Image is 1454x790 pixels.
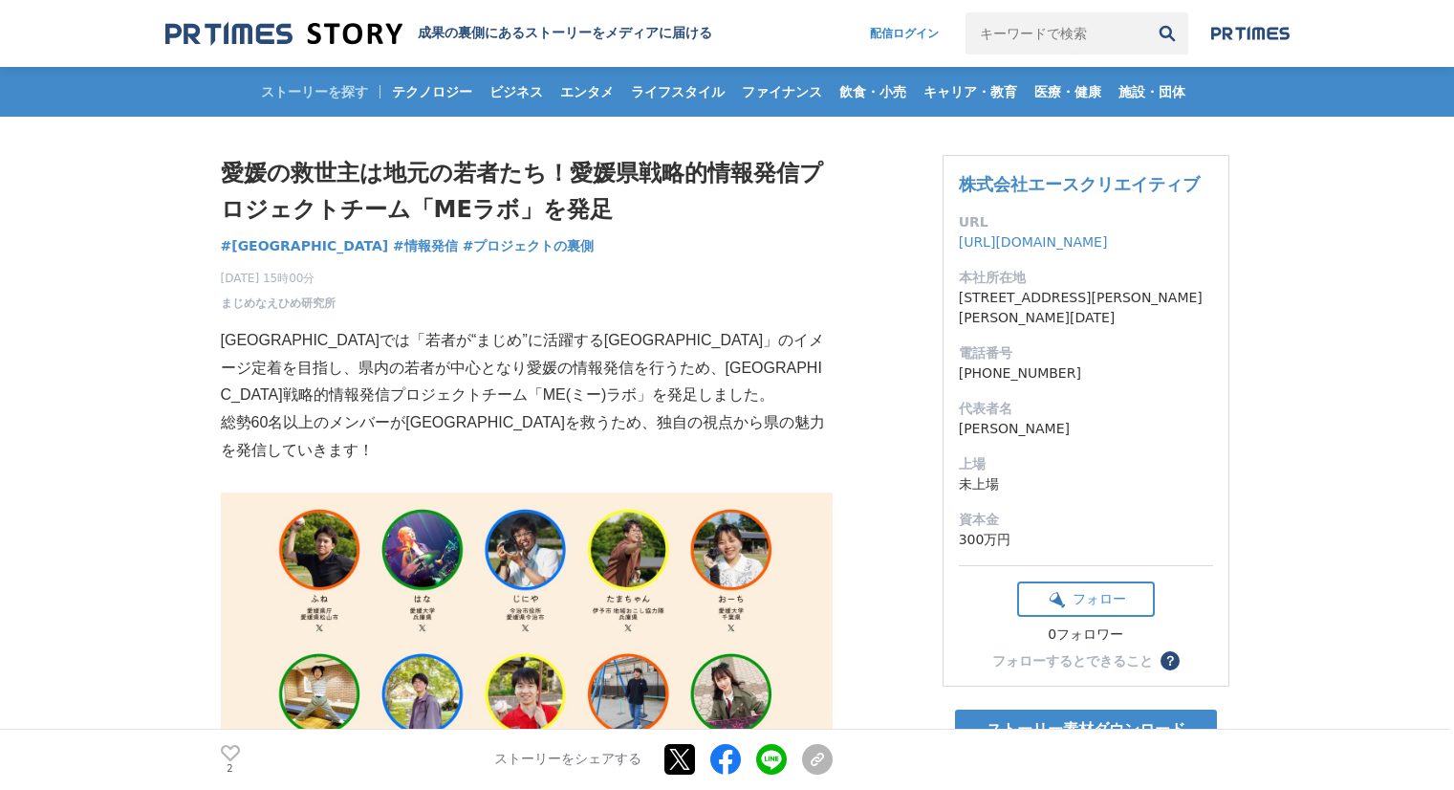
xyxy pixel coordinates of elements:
[221,236,389,256] a: #[GEOGRAPHIC_DATA]
[553,67,621,117] a: エンタメ
[959,288,1213,328] dd: [STREET_ADDRESS][PERSON_NAME][PERSON_NAME][DATE]
[1027,67,1109,117] a: 医療・健康
[221,327,833,409] p: [GEOGRAPHIC_DATA]では「若者が“まじめ”に活躍する[GEOGRAPHIC_DATA]」のイメージ定着を目指し、県内の若者が中心となり愛媛の情報発信を行うため、[GEOGRAPHI...
[1163,654,1177,668] span: ？
[959,454,1213,474] dt: 上場
[393,236,458,256] a: #情報発信
[959,212,1213,232] dt: URL
[832,83,914,100] span: 飲食・小売
[384,67,480,117] a: テクノロジー
[959,234,1108,250] a: [URL][DOMAIN_NAME]
[418,25,712,42] h2: 成果の裏側にあるストーリーをメディアに届ける
[165,21,712,47] a: 成果の裏側にあるストーリーをメディアに届ける 成果の裏側にあるストーリーをメディアに届ける
[221,155,833,229] h1: 愛媛の救世主は地元の若者たち！愛媛県戦略的情報発信プロジェクトチーム「MEラボ」を発足
[959,174,1200,194] a: 株式会社エースクリエイティブ
[1017,626,1155,644] div: 0フォロワー
[916,83,1025,100] span: キャリア・教育
[482,83,551,100] span: ビジネス
[623,67,732,117] a: ライフスタイル
[482,67,551,117] a: ビジネス
[221,237,389,254] span: #[GEOGRAPHIC_DATA]
[959,343,1213,363] dt: 電話番号
[221,764,240,774] p: 2
[832,67,914,117] a: 飲食・小売
[221,409,833,465] p: 総勢60名以上のメンバーが[GEOGRAPHIC_DATA]を救うため、独自の視点から県の魅力を発信していきます！
[1027,83,1109,100] span: 医療・健康
[1211,26,1290,41] img: prtimes
[1111,67,1193,117] a: 施設・団体
[221,295,336,312] a: まじめなえひめ研究所
[463,236,595,256] a: #プロジェクトの裏側
[959,419,1213,439] dd: [PERSON_NAME]
[734,83,830,100] span: ファイナンス
[1161,651,1180,670] button: ？
[1017,582,1155,617] button: フォロー
[1146,12,1188,55] button: 検索
[623,83,732,100] span: ライフスタイル
[393,237,458,254] span: #情報発信
[992,654,1153,668] div: フォローするとできること
[959,268,1213,288] dt: 本社所在地
[1111,83,1193,100] span: 施設・団体
[494,752,641,769] p: ストーリーをシェアする
[959,530,1213,550] dd: 300万円
[916,67,1025,117] a: キャリア・教育
[966,12,1146,55] input: キーワードで検索
[959,510,1213,530] dt: 資本金
[384,83,480,100] span: テクノロジー
[851,12,958,55] a: 配信ログイン
[221,270,336,287] span: [DATE] 15時00分
[165,21,402,47] img: 成果の裏側にあるストーリーをメディアに届ける
[463,237,595,254] span: #プロジェクトの裏側
[959,474,1213,494] dd: 未上場
[959,399,1213,419] dt: 代表者名
[734,67,830,117] a: ファイナンス
[553,83,621,100] span: エンタメ
[959,363,1213,384] dd: [PHONE_NUMBER]
[955,710,1217,750] a: ストーリー素材ダウンロード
